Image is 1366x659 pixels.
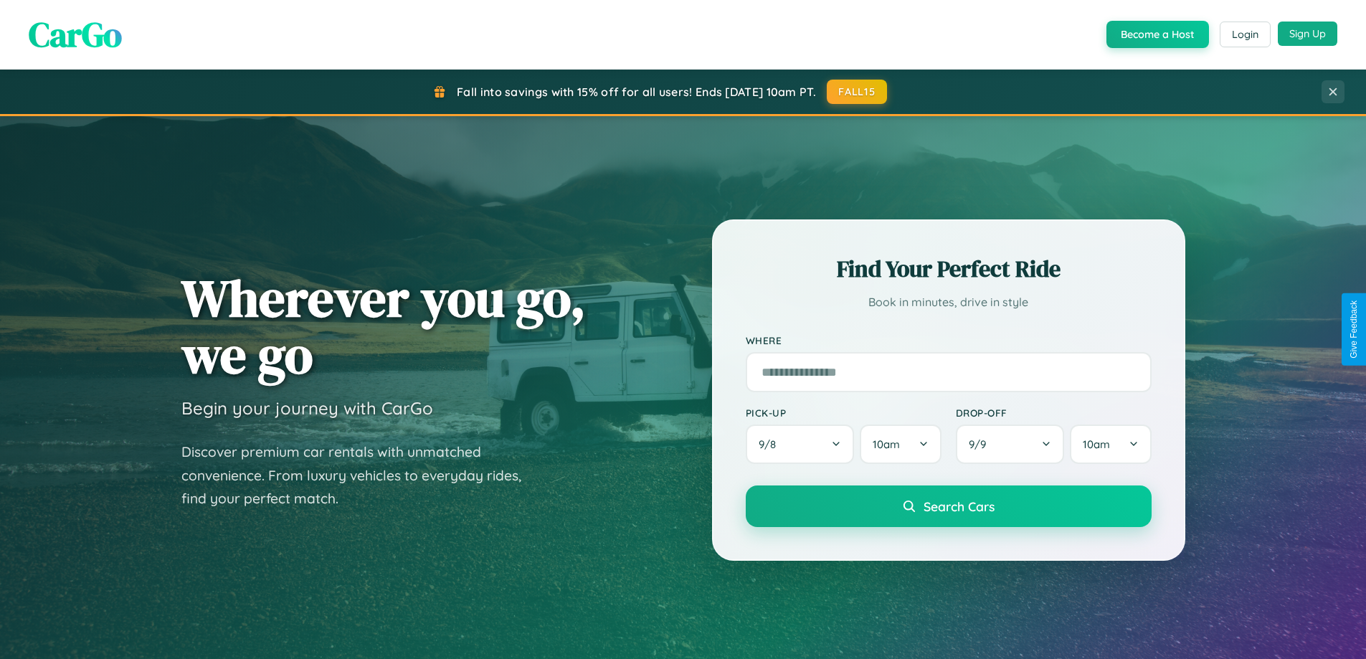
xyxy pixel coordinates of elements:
h1: Wherever you go, we go [181,270,586,383]
button: 9/9 [956,425,1065,464]
p: Discover premium car rentals with unmatched convenience. From luxury vehicles to everyday rides, ... [181,440,540,511]
button: 9/8 [746,425,855,464]
span: 10am [873,437,900,451]
h2: Find Your Perfect Ride [746,253,1152,285]
button: Become a Host [1106,21,1209,48]
span: 9 / 9 [969,437,993,451]
span: 10am [1083,437,1110,451]
span: 9 / 8 [759,437,783,451]
span: Fall into savings with 15% off for all users! Ends [DATE] 10am PT. [457,85,816,99]
label: Drop-off [956,407,1152,419]
button: 10am [860,425,941,464]
button: Search Cars [746,485,1152,527]
button: Login [1220,22,1271,47]
span: Search Cars [924,498,995,514]
button: FALL15 [827,80,887,104]
label: Pick-up [746,407,942,419]
button: Sign Up [1278,22,1337,46]
button: 10am [1070,425,1151,464]
label: Where [746,334,1152,346]
h3: Begin your journey with CarGo [181,397,433,419]
div: Give Feedback [1349,300,1359,359]
p: Book in minutes, drive in style [746,292,1152,313]
span: CarGo [29,11,122,58]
